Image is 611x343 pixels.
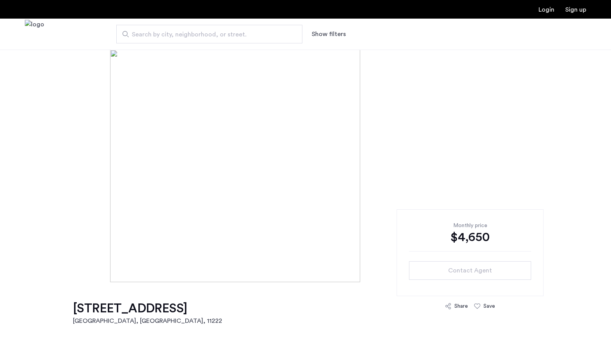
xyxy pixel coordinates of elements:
a: Cazamio Logo [25,20,44,49]
div: Share [454,302,468,310]
button: button [409,261,531,280]
span: Contact Agent [448,266,492,275]
div: Monthly price [409,222,531,229]
span: Search by city, neighborhood, or street. [132,30,281,39]
a: Registration [565,7,586,13]
h2: [GEOGRAPHIC_DATA], [GEOGRAPHIC_DATA] , 11222 [73,316,222,326]
input: Apartment Search [116,25,302,43]
a: [STREET_ADDRESS][GEOGRAPHIC_DATA], [GEOGRAPHIC_DATA], 11222 [73,301,222,326]
button: Show or hide filters [312,29,346,39]
img: [object%20Object] [110,50,501,282]
h1: [STREET_ADDRESS] [73,301,222,316]
div: $4,650 [409,229,531,245]
div: Save [483,302,495,310]
a: Login [539,7,554,13]
img: logo [25,20,44,49]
